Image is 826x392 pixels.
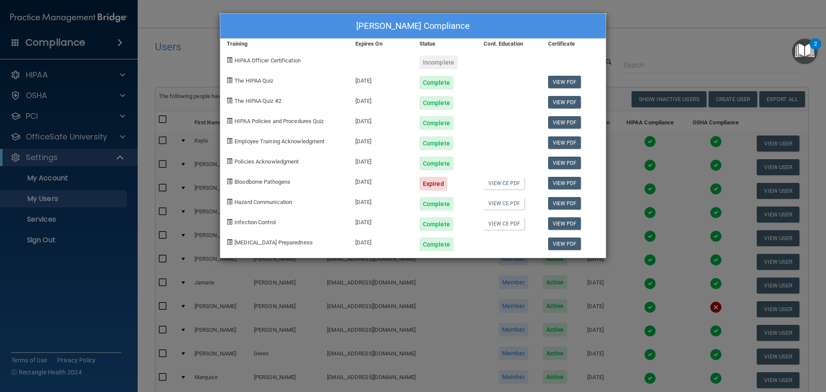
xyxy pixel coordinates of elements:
[548,76,581,88] a: View PDF
[792,39,817,64] button: Open Resource Center, 2 new notifications
[349,90,413,110] div: [DATE]
[349,170,413,191] div: [DATE]
[548,177,581,189] a: View PDF
[542,39,606,49] div: Certificate
[234,98,281,104] span: The HIPAA Quiz #2
[419,217,453,231] div: Complete
[349,150,413,170] div: [DATE]
[349,39,413,49] div: Expires On
[419,76,453,90] div: Complete
[548,238,581,250] a: View PDF
[234,199,292,205] span: Hazard Communication
[548,157,581,169] a: View PDF
[419,157,453,170] div: Complete
[234,77,273,84] span: The HIPAA Quiz
[548,96,581,108] a: View PDF
[677,331,816,365] iframe: Drift Widget Chat Controller
[220,14,606,39] div: [PERSON_NAME] Compliance
[349,69,413,90] div: [DATE]
[234,179,290,185] span: Bloodborne Pathogens
[419,177,447,191] div: Expired
[419,238,453,251] div: Complete
[484,197,524,210] a: View CE PDF
[419,136,453,150] div: Complete
[413,39,477,49] div: Status
[234,118,324,124] span: HIPAA Policies and Procedures Quiz
[419,56,458,69] div: Incomplete
[484,177,524,189] a: View CE PDF
[234,158,299,165] span: Policies Acknowledgment
[419,197,453,211] div: Complete
[234,138,324,145] span: Employee Training Acknowledgment
[477,39,541,49] div: Cont. Education
[548,197,581,210] a: View PDF
[419,116,453,130] div: Complete
[349,191,413,211] div: [DATE]
[349,211,413,231] div: [DATE]
[220,39,349,49] div: Training
[814,44,817,55] div: 2
[234,57,301,64] span: HIPAA Officer Certification
[548,136,581,149] a: View PDF
[349,130,413,150] div: [DATE]
[234,219,276,225] span: Infection Control
[419,96,453,110] div: Complete
[234,239,313,246] span: [MEDICAL_DATA] Preparedness
[349,231,413,251] div: [DATE]
[548,116,581,129] a: View PDF
[484,217,524,230] a: View CE PDF
[349,110,413,130] div: [DATE]
[548,217,581,230] a: View PDF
